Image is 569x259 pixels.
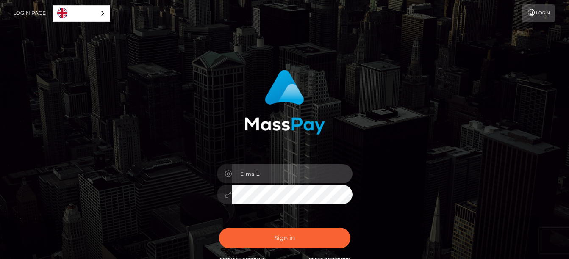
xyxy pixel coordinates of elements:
input: E-mail... [232,164,353,183]
a: Login [522,4,555,22]
aside: Language selected: English [53,5,110,22]
img: MassPay Login [244,70,325,135]
a: English [53,6,110,21]
div: Language [53,5,110,22]
button: Sign in [219,228,350,248]
a: Login Page [13,4,46,22]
